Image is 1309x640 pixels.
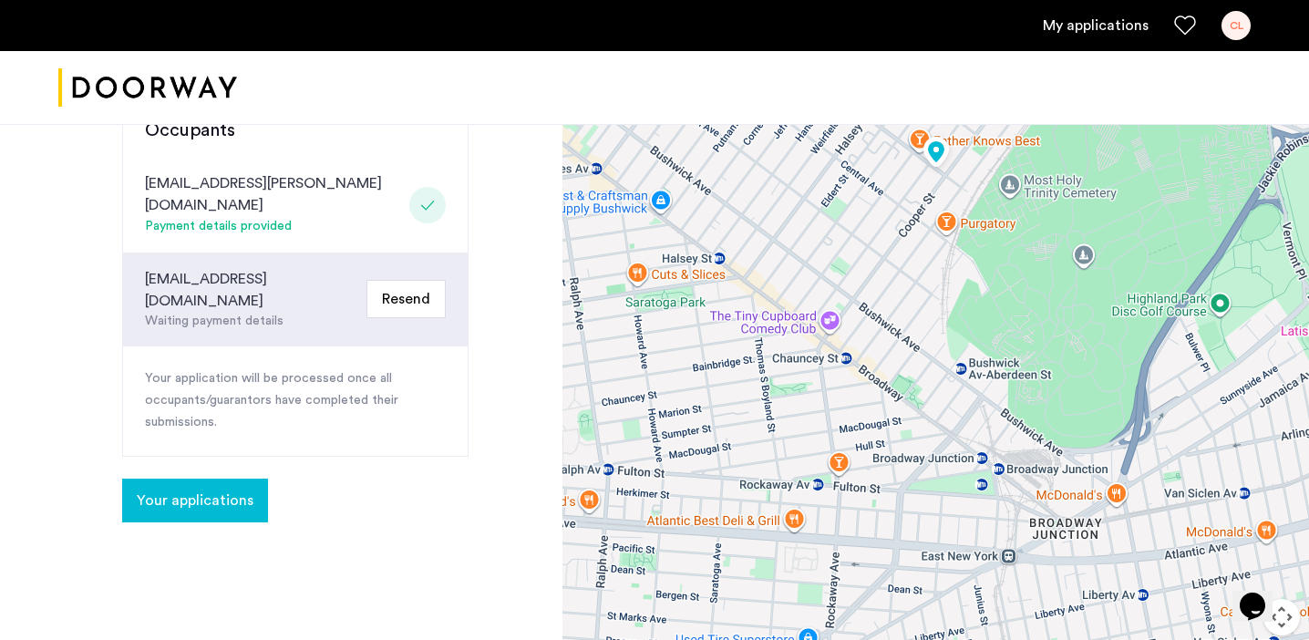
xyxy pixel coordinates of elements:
img: logo [58,54,237,122]
div: CL [1221,11,1251,40]
div: Payment details provided [145,216,402,238]
a: Favorites [1174,15,1196,36]
div: [EMAIL_ADDRESS][DOMAIN_NAME] [145,268,359,312]
cazamio-button: Go to application [122,493,268,508]
iframe: chat widget [1232,567,1291,622]
span: Your applications [137,490,253,511]
div: [EMAIL_ADDRESS][PERSON_NAME][DOMAIN_NAME] [145,172,402,216]
div: Waiting payment details [145,312,359,331]
h3: Occupants [145,118,446,143]
a: Cazamio logo [58,54,237,122]
a: My application [1043,15,1149,36]
button: button [122,479,268,522]
p: Your application will be processed once all occupants/guarantors have completed their submissions. [145,368,446,434]
button: Resend Email [366,280,446,318]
